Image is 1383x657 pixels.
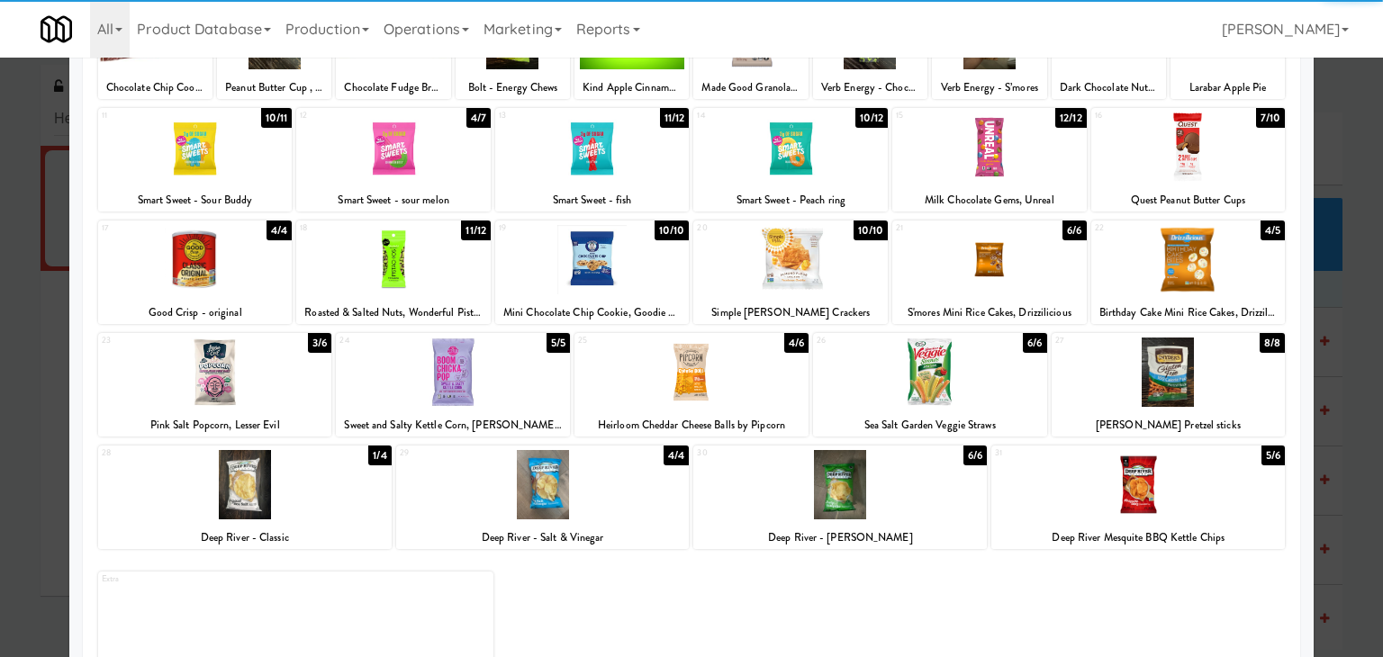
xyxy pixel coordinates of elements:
[697,445,840,461] div: 30
[1171,76,1285,99] div: Larabar Apple Pie
[336,333,570,436] div: 245/5Sweet and Salty Kettle Corn, [PERSON_NAME]'s Boomchickapop
[697,108,791,123] div: 14
[299,301,488,324] div: Roasted & Salted Nuts, Wonderful Pistachios No Shells
[1091,301,1286,324] div: Birthday Cake Mini Rice Cakes, Drizzilicious
[267,220,292,240] div: 4/4
[994,526,1282,549] div: Deep River Mesquite BBQ Kettle Chips
[98,76,212,99] div: Chocolate Chip Cookie Dough, ALOHA
[1091,189,1286,211] div: Quest Peanut Butter Cups
[784,333,809,353] div: 4/6
[892,189,1087,211] div: Milk Chocolate Gems, Unreal
[577,76,686,99] div: Kind Apple Cinnamon Bfast
[101,414,330,436] div: Pink Salt Popcorn, Lesser Evil
[1052,76,1166,99] div: Dark Chocolate Nuts & Sea Salt Kind Bar
[1091,108,1286,211] div: 167/10Quest Peanut Butter Cups
[696,76,805,99] div: Made Good Granola Minis Chocolate Chip
[98,189,293,211] div: Smart Sweet - Sour Buddy
[1054,76,1163,99] div: Dark Chocolate Nuts & Sea Salt Kind Bar
[935,76,1044,99] div: Verb Energy - S’mores
[991,526,1285,549] div: Deep River Mesquite BBQ Kettle Chips
[102,108,195,123] div: 11
[1054,414,1283,436] div: [PERSON_NAME] Pretzel sticks
[461,220,491,240] div: 11/12
[697,220,791,236] div: 20
[495,301,690,324] div: Mini Chocolate Chip Cookie, Goodie Girl
[574,333,809,436] div: 254/6Heirloom Cheddar Cheese Balls by Pipcorn
[296,108,491,211] div: 124/7Smart Sweet - sour melon
[895,301,1084,324] div: S'mores Mini Rice Cakes, Drizzilicious
[696,301,885,324] div: Simple [PERSON_NAME] Crackers
[296,301,491,324] div: Roasted & Salted Nuts, Wonderful Pistachios No Shells
[498,189,687,211] div: Smart Sweet - fish
[1052,333,1286,436] div: 278/8[PERSON_NAME] Pretzel sticks
[458,76,567,99] div: Bolt - Energy Chews
[577,414,806,436] div: Heirloom Cheddar Cheese Balls by Pipcorn
[308,333,331,353] div: 3/6
[696,526,984,549] div: Deep River - [PERSON_NAME]
[1091,220,1286,324] div: 224/5Birthday Cake Mini Rice Cakes, Drizzilicious
[101,76,210,99] div: Chocolate Chip Cookie Dough, ALOHA
[296,189,491,211] div: Smart Sweet - sour melon
[1062,220,1086,240] div: 6/6
[963,445,987,465] div: 6/6
[816,76,925,99] div: Verb Energy - Chocolate Sea Salt
[498,301,687,324] div: Mini Chocolate Chip Cookie, Goodie Girl
[932,76,1046,99] div: Verb Energy - S’mores
[574,76,689,99] div: Kind Apple Cinnamon Bfast
[855,108,889,128] div: 10/12
[300,220,393,236] div: 18
[892,108,1087,211] div: 1512/12Milk Chocolate Gems, Unreal
[1095,220,1189,236] div: 22
[98,220,293,324] div: 174/4Good Crisp - original
[41,13,72,45] img: Micromart
[817,333,930,348] div: 26
[991,445,1285,549] div: 315/6Deep River Mesquite BBQ Kettle Chips
[655,220,690,240] div: 10/10
[892,220,1087,324] div: 216/6S'mores Mini Rice Cakes, Drizzilicious
[813,414,1047,436] div: Sea Salt Garden Veggie Straws
[495,108,690,211] div: 1311/12Smart Sweet - fish
[1261,220,1285,240] div: 4/5
[693,76,808,99] div: Made Good Granola Minis Chocolate Chip
[578,333,691,348] div: 25
[339,414,567,436] div: Sweet and Salty Kettle Corn, [PERSON_NAME]'s Boomchickapop
[813,333,1047,436] div: 266/6Sea Salt Garden Veggie Straws
[336,414,570,436] div: Sweet and Salty Kettle Corn, [PERSON_NAME]'s Boomchickapop
[368,445,391,465] div: 1/4
[816,414,1044,436] div: Sea Salt Garden Veggie Straws
[696,189,885,211] div: Smart Sweet - Peach ring
[456,76,570,99] div: Bolt - Energy Chews
[1095,108,1189,123] div: 16
[547,333,570,353] div: 5/5
[98,445,392,549] div: 281/4Deep River - Classic
[1260,333,1285,353] div: 8/8
[98,414,332,436] div: Pink Salt Popcorn, Lesser Evil
[98,526,392,549] div: Deep River - Classic
[693,445,987,549] div: 306/6Deep River - [PERSON_NAME]
[102,220,195,236] div: 17
[1094,189,1283,211] div: Quest Peanut Butter Cups
[299,189,488,211] div: Smart Sweet - sour melon
[1094,301,1283,324] div: Birthday Cake Mini Rice Cakes, Drizzilicious
[101,301,290,324] div: Good Crisp - original
[261,108,293,128] div: 10/11
[102,445,245,461] div: 28
[693,108,888,211] div: 1410/12Smart Sweet - Peach ring
[495,189,690,211] div: Smart Sweet - fish
[101,526,389,549] div: Deep River - Classic
[892,301,1087,324] div: S'mores Mini Rice Cakes, Drizzilicious
[98,333,332,436] div: 233/6Pink Salt Popcorn, Lesser Evil
[664,445,689,465] div: 4/4
[895,189,1084,211] div: Milk Chocolate Gems, Unreal
[296,220,491,324] div: 1811/12Roasted & Salted Nuts, Wonderful Pistachios No Shells
[1023,333,1046,353] div: 6/6
[336,76,450,99] div: Chocolate Fudge Brownie, ALOHA
[499,108,592,123] div: 13
[896,220,990,236] div: 21
[396,526,690,549] div: Deep River - Salt & Vinegar
[1055,333,1169,348] div: 27
[102,571,296,587] div: Extra
[660,108,690,128] div: 11/12
[693,526,987,549] div: Deep River - [PERSON_NAME]
[1256,108,1285,128] div: 7/10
